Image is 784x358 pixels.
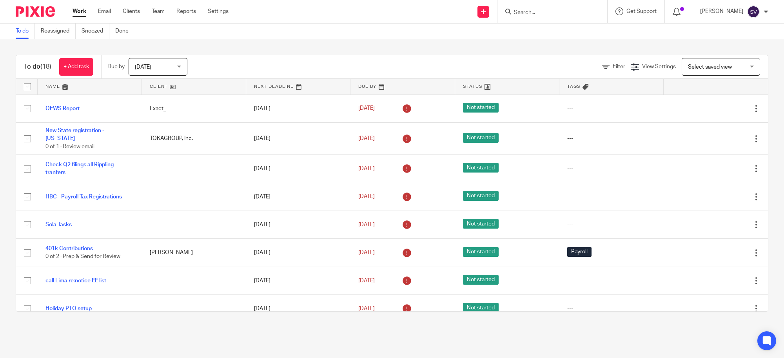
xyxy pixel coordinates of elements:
[246,295,350,323] td: [DATE]
[246,155,350,183] td: [DATE]
[463,219,499,229] span: Not started
[358,278,375,283] span: [DATE]
[142,239,246,267] td: [PERSON_NAME]
[747,5,760,18] img: svg%3E
[73,7,86,15] a: Work
[463,103,499,113] span: Not started
[142,94,246,122] td: Exact_
[688,64,732,70] span: Select saved view
[45,246,93,251] a: 401k Contributions
[613,64,625,69] span: Filter
[567,105,656,113] div: ---
[59,58,93,76] a: + Add task
[358,106,375,111] span: [DATE]
[152,7,165,15] a: Team
[24,63,51,71] h1: To do
[45,162,114,175] a: Check Q2 filings all Rippling tranfers
[358,136,375,141] span: [DATE]
[45,306,92,311] a: Holiday PTO setup
[45,254,120,260] span: 0 of 2 · Prep & Send for Review
[45,222,72,227] a: Sola Tasks
[115,24,134,39] a: Done
[107,63,125,71] p: Due by
[208,7,229,15] a: Settings
[45,128,104,141] a: New State registration - [US_STATE]
[41,24,76,39] a: Reassigned
[142,122,246,154] td: TOKAGROUP, Inc.
[463,303,499,313] span: Not started
[246,183,350,211] td: [DATE]
[567,84,581,89] span: Tags
[513,9,584,16] input: Search
[358,166,375,171] span: [DATE]
[567,134,656,142] div: ---
[246,122,350,154] td: [DATE]
[246,267,350,294] td: [DATE]
[642,64,676,69] span: View Settings
[567,247,592,257] span: Payroll
[463,133,499,143] span: Not started
[626,9,657,14] span: Get Support
[16,24,35,39] a: To do
[123,7,140,15] a: Clients
[246,239,350,267] td: [DATE]
[463,163,499,173] span: Not started
[246,94,350,122] td: [DATE]
[176,7,196,15] a: Reports
[135,64,151,70] span: [DATE]
[45,278,106,283] a: call Lima re:notice EE list
[45,106,80,111] a: OEWS Report
[567,165,656,173] div: ---
[40,64,51,70] span: (18)
[567,221,656,229] div: ---
[358,250,375,255] span: [DATE]
[358,306,375,311] span: [DATE]
[45,194,122,200] a: HBC - Payroll Tax Registrations
[358,194,375,200] span: [DATE]
[567,277,656,285] div: ---
[98,7,111,15] a: Email
[16,6,55,17] img: Pixie
[45,144,94,149] span: 0 of 1 · Review email
[246,211,350,238] td: [DATE]
[463,191,499,201] span: Not started
[463,247,499,257] span: Not started
[567,305,656,313] div: ---
[463,275,499,285] span: Not started
[358,222,375,227] span: [DATE]
[567,193,656,201] div: ---
[700,7,743,15] p: [PERSON_NAME]
[82,24,109,39] a: Snoozed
